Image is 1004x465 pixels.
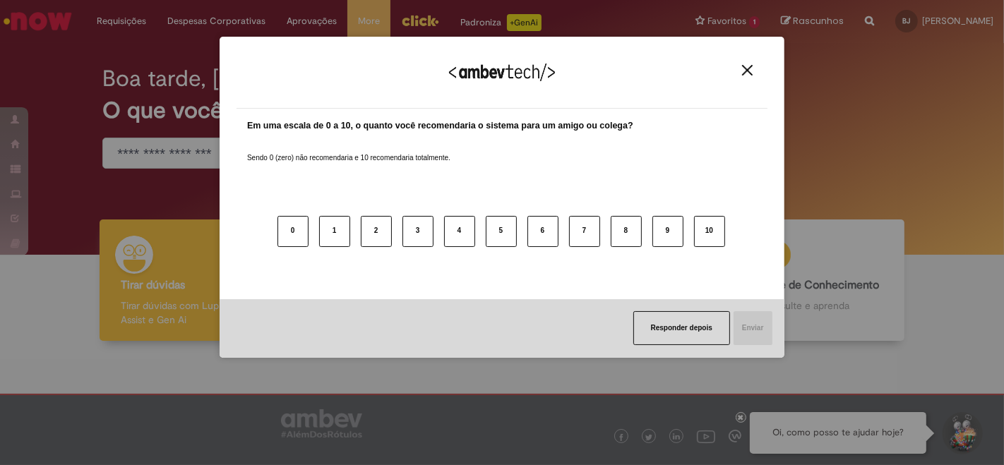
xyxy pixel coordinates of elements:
button: 2 [361,216,392,247]
button: 6 [527,216,558,247]
button: 4 [444,216,475,247]
label: Sendo 0 (zero) não recomendaria e 10 recomendaria totalmente. [247,136,450,163]
button: 7 [569,216,600,247]
img: Logo Ambevtech [449,64,555,81]
button: 8 [611,216,642,247]
button: 10 [694,216,725,247]
button: Responder depois [633,311,730,345]
button: 5 [486,216,517,247]
img: Close [742,65,753,76]
button: 9 [652,216,683,247]
button: 1 [319,216,350,247]
button: 0 [277,216,309,247]
label: Em uma escala de 0 a 10, o quanto você recomendaria o sistema para um amigo ou colega? [247,119,633,133]
button: 3 [402,216,434,247]
button: Close [738,64,757,76]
